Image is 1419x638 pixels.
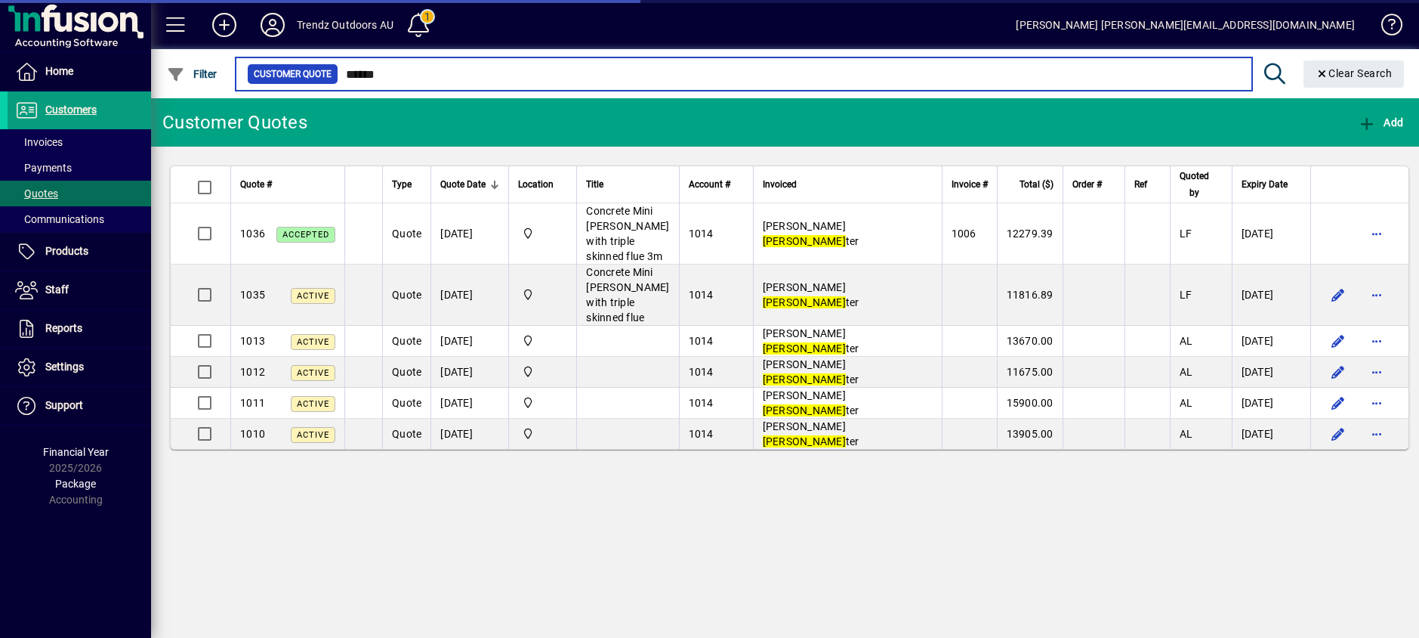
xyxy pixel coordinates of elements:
span: Quote [392,335,421,347]
span: 1014 [689,335,714,347]
td: [DATE] [1232,419,1310,449]
td: 11675.00 [997,357,1063,388]
span: Settings [45,361,84,373]
span: [PERSON_NAME] ter [763,420,859,448]
span: Quote [392,428,421,440]
td: 13670.00 [997,326,1063,357]
span: Staff [45,283,69,296]
span: Quote Date [440,176,486,193]
div: Invoiced [763,176,933,193]
span: 1011 [240,397,265,409]
span: 1012 [240,366,265,378]
td: [DATE] [1232,388,1310,419]
td: [DATE] [1232,326,1310,357]
span: AL [1180,428,1193,440]
div: Trendz Outdoors AU [297,13,393,37]
span: Central [518,286,567,303]
td: [DATE] [1232,357,1310,388]
a: Products [8,233,151,271]
button: Edit [1326,391,1350,415]
span: Customers [45,104,97,116]
em: [PERSON_NAME] [763,373,846,386]
span: Communications [15,213,104,225]
span: Expiry Date [1242,176,1288,193]
span: Active [297,430,329,440]
span: Quote [392,366,421,378]
span: Central [518,333,567,349]
td: 12279.39 [997,203,1063,265]
span: Quoted by [1180,168,1209,201]
span: 1014 [689,428,714,440]
span: Ref [1134,176,1147,193]
span: 1035 [240,289,265,301]
td: [DATE] [430,265,508,326]
div: [PERSON_NAME] [PERSON_NAME][EMAIL_ADDRESS][DOMAIN_NAME] [1016,13,1355,37]
button: More options [1365,422,1390,446]
div: Quote # [240,176,335,193]
span: Clear Search [1316,67,1393,79]
em: [PERSON_NAME] [763,404,846,417]
span: Order # [1072,176,1102,193]
a: Quotes [8,181,151,206]
span: Invoice # [952,176,988,193]
span: Package [55,478,96,490]
button: More options [1365,329,1390,353]
div: Ref [1134,176,1161,193]
em: [PERSON_NAME] [763,235,846,247]
a: Staff [8,271,151,309]
button: Add [200,11,248,39]
span: Reports [45,322,82,334]
em: [PERSON_NAME] [763,342,846,355]
button: Clear [1303,60,1405,88]
div: Expiry Date [1242,176,1301,193]
span: 1014 [689,228,714,240]
span: Invoiced [763,176,797,193]
td: 15900.00 [997,388,1063,419]
div: Order # [1072,176,1115,193]
span: Home [45,65,73,77]
a: Support [8,387,151,425]
td: [DATE] [430,326,508,357]
span: Location [518,176,554,193]
td: [DATE] [430,419,508,449]
td: 1006 [942,203,997,265]
span: 1036 [240,228,265,240]
button: More options [1365,391,1390,415]
span: [PERSON_NAME] ter [763,220,859,247]
span: Account # [689,176,730,193]
span: Active [297,368,329,378]
span: Central [518,225,567,242]
button: Edit [1326,283,1350,307]
button: More options [1365,360,1390,384]
span: 1014 [689,397,714,409]
button: More options [1365,283,1390,307]
span: Total ($) [1020,176,1053,193]
span: Quote [392,397,421,409]
span: Quote # [240,176,272,193]
span: Title [586,176,603,193]
td: 13905.00 [997,419,1063,449]
span: Payments [15,162,72,174]
span: Financial Year [43,446,109,458]
button: Add [1354,109,1407,136]
span: [PERSON_NAME] ter [763,281,859,308]
span: [PERSON_NAME] ter [763,358,859,386]
span: LF [1180,228,1192,240]
a: Payments [8,155,151,181]
span: Invoices [15,136,63,148]
span: Quote [392,228,421,240]
span: Quotes [15,187,58,200]
td: [DATE] [1232,203,1310,265]
em: [PERSON_NAME] [763,435,846,448]
td: [DATE] [430,357,508,388]
span: AL [1180,397,1193,409]
span: 1010 [240,428,265,440]
td: [DATE] [430,388,508,419]
span: ACCEPTED [282,230,329,240]
button: Edit [1326,329,1350,353]
span: Support [45,399,83,411]
span: 1014 [689,366,714,378]
a: Knowledge Base [1370,3,1400,52]
a: Home [8,53,151,91]
span: [PERSON_NAME] ter [763,327,859,355]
